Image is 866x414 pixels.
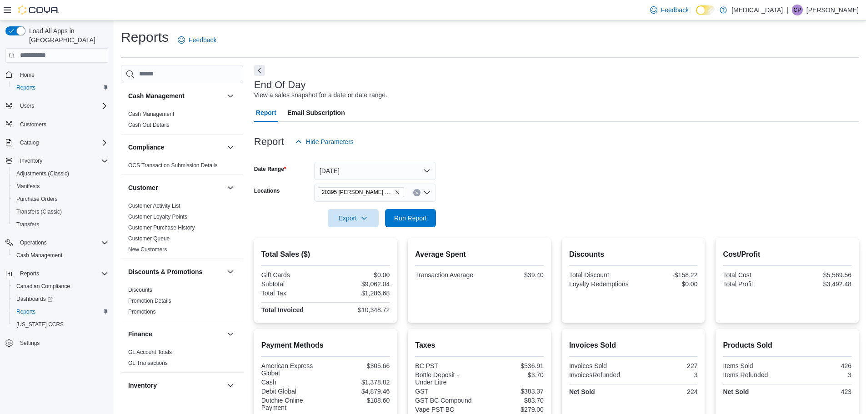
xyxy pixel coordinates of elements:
span: Settings [16,337,108,349]
span: Transfers [13,219,108,230]
span: Cash Management [16,252,62,259]
a: Dashboards [13,294,56,304]
button: Customer [225,182,236,193]
span: Reports [20,270,39,277]
button: Cash Management [128,91,223,100]
span: Discounts [128,286,152,294]
button: Run Report [385,209,436,227]
span: Reports [13,82,108,93]
a: Canadian Compliance [13,281,74,292]
span: Reports [16,308,35,315]
button: Discounts & Promotions [225,266,236,277]
a: GL Account Totals [128,349,172,355]
button: Catalog [2,136,112,149]
div: Cash [261,379,324,386]
a: Manifests [13,181,43,192]
button: Compliance [225,142,236,153]
div: Discounts & Promotions [121,284,243,321]
span: Customer Purchase History [128,224,195,231]
button: Customer [128,183,223,192]
p: | [786,5,788,15]
div: Cash Management [121,109,243,134]
button: Export [328,209,379,227]
span: CP [794,5,801,15]
span: Customer Loyalty Points [128,213,187,220]
h2: Products Sold [723,340,851,351]
button: Reports [2,267,112,280]
a: Customer Loyalty Points [128,214,187,220]
span: Dashboards [13,294,108,304]
span: Customers [16,119,108,130]
label: Locations [254,187,280,195]
button: Catalog [16,137,42,148]
a: Customer Activity List [128,203,180,209]
div: $9,062.04 [327,280,390,288]
button: [DATE] [314,162,436,180]
div: GST [415,388,477,395]
button: Clear input [413,189,420,196]
a: Transfers [13,219,43,230]
button: Reports [9,81,112,94]
div: American Express Global [261,362,324,377]
a: Transfers (Classic) [13,206,65,217]
a: Home [16,70,38,80]
span: Run Report [394,214,427,223]
button: Customers [2,118,112,131]
h3: Compliance [128,143,164,152]
span: Promotions [128,308,156,315]
span: Canadian Compliance [13,281,108,292]
div: Gift Cards [261,271,324,279]
div: BC PST [415,362,477,369]
div: $0.00 [327,271,390,279]
button: Finance [128,329,223,339]
a: GL Transactions [128,360,168,366]
a: Reports [13,306,39,317]
strong: Net Sold [569,388,595,395]
strong: Net Sold [723,388,749,395]
button: Operations [2,236,112,249]
div: $1,286.68 [327,289,390,297]
div: Finance [121,347,243,372]
div: $5,569.56 [789,271,851,279]
div: Chanel Powell [792,5,803,15]
h2: Invoices Sold [569,340,698,351]
button: [US_STATE] CCRS [9,318,112,331]
span: Feedback [661,5,689,15]
div: Total Cost [723,271,785,279]
button: Manifests [9,180,112,193]
div: View a sales snapshot for a date or date range. [254,90,387,100]
div: $4,879.46 [327,388,390,395]
label: Date Range [254,165,286,173]
button: Discounts & Promotions [128,267,223,276]
a: Customers [16,119,50,130]
div: Total Discount [569,271,631,279]
span: Users [20,102,34,110]
button: Operations [16,237,50,248]
a: Reports [13,82,39,93]
div: Total Tax [261,289,324,297]
div: $383.37 [481,388,544,395]
div: -$158.22 [635,271,697,279]
span: OCS Transaction Submission Details [128,162,218,169]
span: New Customers [128,246,167,253]
span: Catalog [20,139,39,146]
span: [US_STATE] CCRS [16,321,64,328]
div: 423 [789,388,851,395]
div: $1,378.82 [327,379,390,386]
a: [US_STATE] CCRS [13,319,67,330]
span: Report [256,104,276,122]
span: Inventory [20,157,42,165]
span: Settings [20,339,40,347]
div: InvoicesRefunded [569,371,631,379]
button: Remove 20395 Lougheed Hwy from selection in this group [395,190,400,195]
div: 426 [789,362,851,369]
span: Home [16,69,108,80]
div: Invoices Sold [569,362,631,369]
button: Canadian Compliance [9,280,112,293]
span: Transfers [16,221,39,228]
div: Total Profit [723,280,785,288]
a: Discounts [128,287,152,293]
